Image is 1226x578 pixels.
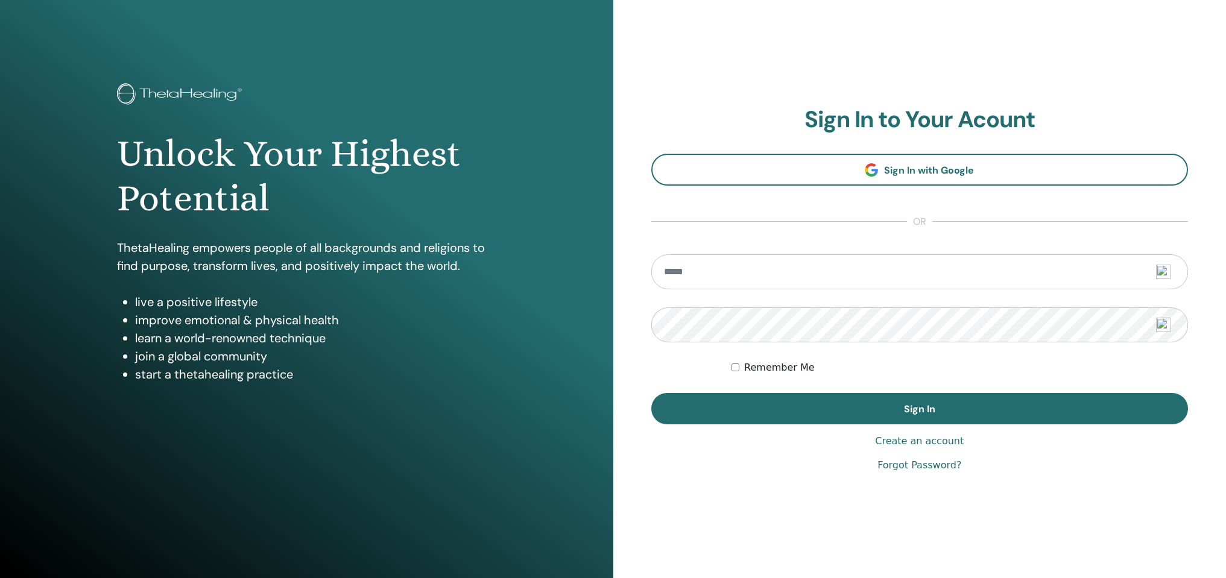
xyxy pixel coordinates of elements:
span: Sign In with Google [884,164,974,177]
li: learn a world-renowned technique [135,329,496,347]
button: Sign In [651,393,1189,424]
a: Sign In with Google [651,154,1189,186]
a: Create an account [875,434,964,448]
li: join a global community [135,347,496,365]
li: live a positive lifestyle [135,293,496,311]
div: Keep me authenticated indefinitely or until I manually logout [731,360,1188,375]
li: improve emotional & physical health [135,311,496,329]
img: npw-badge-icon-locked.svg [1156,318,1171,332]
span: Sign In [904,403,935,415]
span: or [907,215,932,229]
a: Forgot Password? [877,458,961,473]
p: ThetaHealing empowers people of all backgrounds and religions to find purpose, transform lives, a... [117,239,496,275]
li: start a thetahealing practice [135,365,496,383]
h1: Unlock Your Highest Potential [117,131,496,221]
img: npw-badge-icon-locked.svg [1156,265,1171,279]
h2: Sign In to Your Acount [651,106,1189,134]
label: Remember Me [744,360,815,375]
